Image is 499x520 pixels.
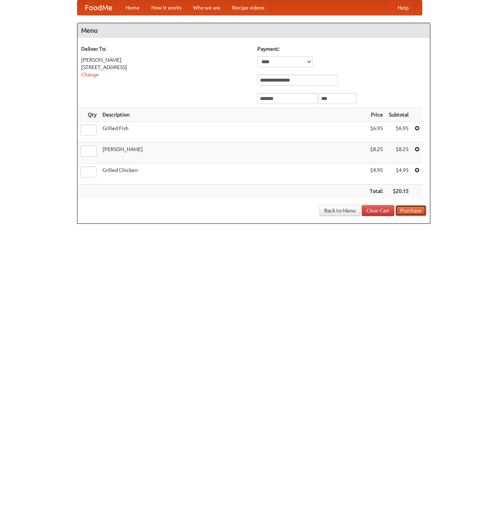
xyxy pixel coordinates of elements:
[187,0,226,15] a: Who we are
[257,45,426,53] h5: Payment:
[395,205,426,216] button: Purchase
[367,108,386,122] th: Price
[386,122,412,143] td: $6.95
[386,184,412,198] th: $20.15
[367,143,386,164] td: $8.25
[145,0,187,15] a: How it works
[100,164,367,184] td: Grilled Chicken
[362,205,394,216] a: Clear Cart
[226,0,270,15] a: Recipe videos
[367,164,386,184] td: $4.95
[81,72,99,78] a: Change
[81,56,250,64] div: [PERSON_NAME]
[386,108,412,122] th: Subtotal
[392,0,415,15] a: Help
[319,205,361,216] a: Back to Menu
[77,0,120,15] a: FoodMe
[367,184,386,198] th: Total:
[367,122,386,143] td: $6.95
[100,108,367,122] th: Description
[81,45,250,53] h5: Deliver To:
[100,122,367,143] td: Grilled Fish
[81,64,250,71] div: [STREET_ADDRESS]
[77,108,100,122] th: Qty
[120,0,145,15] a: Home
[386,164,412,184] td: $4.95
[77,23,430,38] h4: Menu
[386,143,412,164] td: $8.25
[100,143,367,164] td: [PERSON_NAME]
